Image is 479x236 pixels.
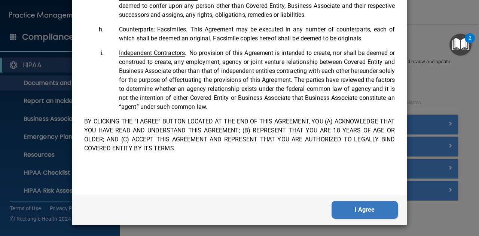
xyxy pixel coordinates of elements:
[105,25,395,43] li: This Agreement may be executed in any number of counterparts, each of which shall be deemed an or...
[119,26,187,33] span: .
[119,49,186,56] span: .
[105,49,395,111] li: No provision of this Agreement is intended to create, nor shall be deemed or construed to create,...
[119,49,185,57] span: Independent Contractors
[332,201,398,219] button: I Agree
[449,34,472,56] button: Open Resource Center, 2 new notifications
[119,26,186,33] span: Counterparts; Facsimiles
[84,117,395,153] p: BY CLICKING THE “I AGREE” BUTTON LOCATED AT THE END OF THIS AGREEMENT, YOU (A) ACKNOWLEDGE THAT Y...
[469,38,471,48] div: 2
[442,184,470,213] iframe: Drift Widget Chat Controller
